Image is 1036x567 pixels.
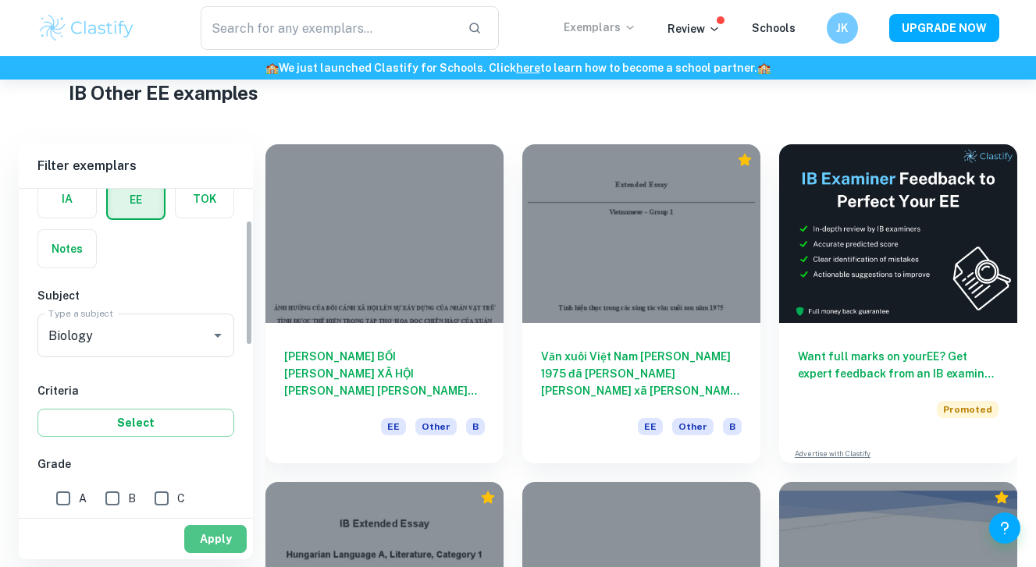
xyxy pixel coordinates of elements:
span: EE [381,418,406,435]
p: Exemplars [564,19,636,36]
span: A [79,490,87,507]
p: Review [668,20,721,37]
div: Premium [994,490,1009,505]
img: Thumbnail [779,144,1017,323]
a: here [516,62,540,74]
button: JK [827,12,858,44]
button: TOK [176,180,233,218]
span: B [466,418,485,435]
input: Search for any exemplars... [201,6,456,50]
button: UPGRADE NOW [889,14,999,42]
button: Open [207,324,229,346]
span: B [723,418,742,435]
h6: Subject [37,287,234,304]
button: IA [38,180,96,218]
a: Advertise with Clastify [795,448,870,459]
h1: IB Other EE examples [69,79,967,107]
span: EE [638,418,663,435]
h6: We just launched Clastify for Schools. Click to learn how to become a school partner. [3,59,1033,76]
span: C [177,490,185,507]
label: Type a subject [48,307,113,320]
span: 🏫 [757,62,771,74]
button: Apply [184,525,247,553]
h6: Want full marks on your EE ? Get expert feedback from an IB examiner! [798,348,999,382]
div: Premium [737,152,753,168]
h6: JK [833,19,851,37]
span: Other [672,418,714,435]
h6: Grade [37,455,234,473]
span: Promoted [937,401,999,418]
button: Notes [38,230,96,268]
button: Help and Feedback [989,512,1020,544]
span: 🏫 [265,62,279,74]
a: Want full marks on yourEE? Get expert feedback from an IB examiner!PromotedAdvertise with Clastify [779,144,1017,463]
h6: Criteria [37,382,234,399]
button: EE [108,181,164,218]
a: Văn xuôi Việt Nam [PERSON_NAME] 1975 đã [PERSON_NAME] [PERSON_NAME] xã [PERSON_NAME] kỳ [PERSON_N... [522,144,760,463]
a: [PERSON_NAME] BỐI [PERSON_NAME] XÃ HỘI [PERSON_NAME] [PERSON_NAME] [PERSON_NAME] VẬT TRỮ TÌNH ĐƯỢ... [265,144,504,463]
div: Premium [480,490,496,505]
h6: [PERSON_NAME] BỐI [PERSON_NAME] XÃ HỘI [PERSON_NAME] [PERSON_NAME] [PERSON_NAME] VẬT TRỮ TÌNH ĐƯỢ... [284,348,485,399]
h6: Văn xuôi Việt Nam [PERSON_NAME] 1975 đã [PERSON_NAME] [PERSON_NAME] xã [PERSON_NAME] kỳ [PERSON_N... [541,348,742,399]
a: Schools [752,22,796,34]
span: Other [415,418,457,435]
button: Select [37,409,234,437]
img: Clastify logo [37,12,137,44]
h6: Filter exemplars [19,144,253,188]
span: B [128,490,136,507]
